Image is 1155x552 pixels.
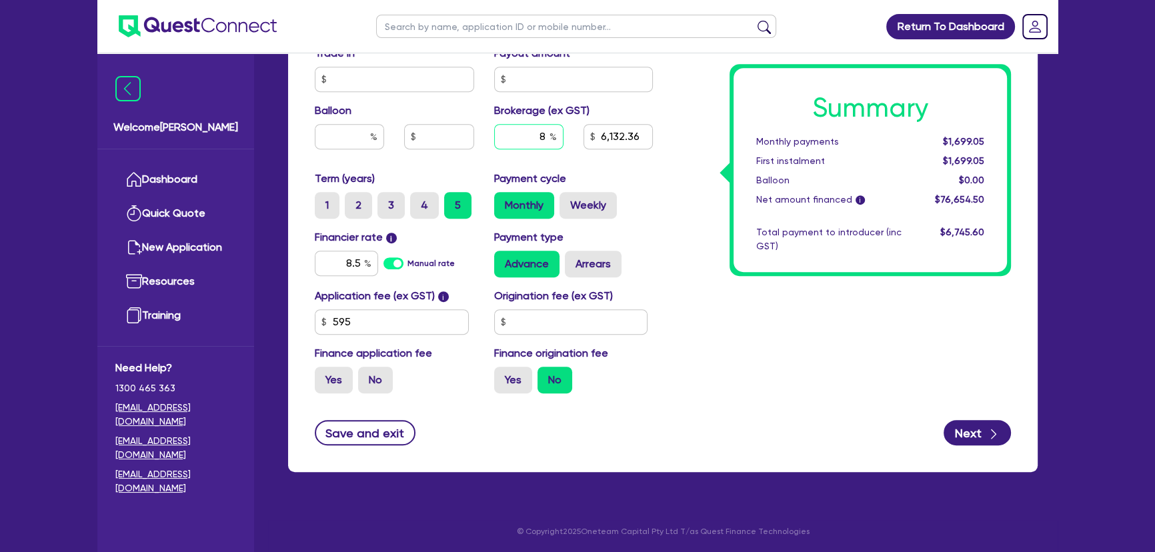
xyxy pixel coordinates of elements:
label: Payment cycle [494,171,566,187]
span: $1,699.05 [943,155,984,166]
a: [EMAIL_ADDRESS][DOMAIN_NAME] [115,401,236,429]
img: quick-quote [126,205,142,221]
div: Balloon [746,173,912,187]
label: Brokerage (ex GST) [494,103,590,119]
span: i [438,291,449,302]
label: Advance [494,251,559,277]
label: No [358,367,393,393]
span: i [386,233,397,243]
label: Weekly [559,192,617,219]
span: $76,654.50 [935,194,984,205]
label: Financier rate [315,229,397,245]
label: 4 [410,192,439,219]
img: quest-connect-logo-blue [119,15,277,37]
span: $0.00 [959,175,984,185]
img: training [126,307,142,323]
img: icon-menu-close [115,76,141,101]
label: No [537,367,572,393]
label: Finance application fee [315,345,432,361]
div: First instalment [746,154,912,168]
a: Training [115,299,236,333]
a: Dropdown toggle [1018,9,1052,44]
img: new-application [126,239,142,255]
h1: Summary [756,92,984,124]
a: [EMAIL_ADDRESS][DOMAIN_NAME] [115,434,236,462]
label: Monthly [494,192,554,219]
div: Total payment to introducer (inc GST) [746,225,912,253]
span: 1300 465 363 [115,381,236,395]
label: Arrears [565,251,622,277]
div: Monthly payments [746,135,912,149]
a: Return To Dashboard [886,14,1015,39]
div: Net amount financed [746,193,912,207]
label: Payment type [494,229,563,245]
label: Balloon [315,103,351,119]
p: © Copyright 2025 Oneteam Capital Pty Ltd T/as Quest Finance Technologies [279,525,1047,537]
span: $1,699.05 [943,136,984,147]
a: Resources [115,265,236,299]
label: Yes [315,367,353,393]
label: Term (years) [315,171,375,187]
label: 3 [377,192,405,219]
span: $6,745.60 [940,227,984,237]
label: 5 [444,192,471,219]
button: Next [944,420,1011,445]
label: Manual rate [407,257,455,269]
label: 1 [315,192,339,219]
a: Quick Quote [115,197,236,231]
label: Finance origination fee [494,345,608,361]
img: resources [126,273,142,289]
a: New Application [115,231,236,265]
span: Welcome [PERSON_NAME] [113,119,238,135]
a: [EMAIL_ADDRESS][DOMAIN_NAME] [115,467,236,495]
a: Dashboard [115,163,236,197]
button: Save and exit [315,420,415,445]
label: Application fee (ex GST) [315,288,435,304]
label: Origination fee (ex GST) [494,288,613,304]
label: Yes [494,367,532,393]
span: Need Help? [115,360,236,376]
label: 2 [345,192,372,219]
span: i [856,196,865,205]
input: Search by name, application ID or mobile number... [376,15,776,38]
